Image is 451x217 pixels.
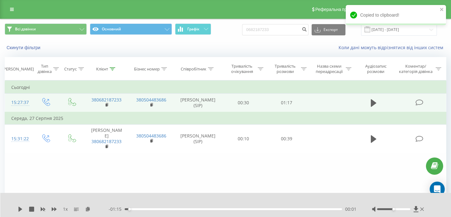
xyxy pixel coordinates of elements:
div: Тип дзвінка [38,64,52,74]
div: Статус [64,66,77,72]
a: 380504483686 [136,133,166,139]
span: 1 x [63,206,68,212]
div: Accessibility label [392,208,395,210]
a: Коли дані можуть відрізнятися вiд інших систем [339,44,446,50]
a: 380504483686 [136,97,166,103]
td: 00:39 [265,124,308,153]
span: - 01:15 [109,206,125,212]
div: Назва схеми переадресації [314,64,344,74]
div: Тривалість очікування [228,64,257,74]
input: Пошук за номером [242,24,308,35]
div: [PERSON_NAME] [2,66,34,72]
span: Реферальна програма [315,7,361,12]
span: Графік [187,27,200,31]
div: Accessibility label [128,208,131,210]
span: 00:01 [345,206,356,212]
td: Сьогодні [5,81,446,94]
span: Всі дзвінки [15,27,36,32]
td: [PERSON_NAME] (SIP) [174,94,222,112]
button: Графік [175,23,211,35]
td: [PERSON_NAME] (SIP) [174,124,222,153]
div: Copied to clipboard! [346,5,446,25]
td: 01:17 [265,94,308,112]
div: Тривалість розмови [271,64,299,74]
div: Коментар/категорія дзвінка [397,64,434,74]
button: Експорт [312,24,345,35]
div: Бізнес номер [134,66,160,72]
button: Основний [90,23,172,35]
div: Клієнт [96,66,108,72]
div: Open Intercom Messenger [430,182,445,197]
td: Середа, 27 Серпня 2025 [5,112,446,125]
a: 380682187233 [91,97,122,103]
button: close [440,7,444,13]
button: Всі дзвінки [5,23,87,35]
button: Скинути фільтри [5,45,44,50]
div: 15:27:37 [11,96,26,109]
td: 00:30 [222,94,265,112]
td: [PERSON_NAME] [84,124,129,153]
div: 15:31:22 [11,133,26,145]
div: Аудіозапис розмови [359,64,393,74]
a: 380682187233 [91,138,122,144]
td: 00:10 [222,124,265,153]
div: Співробітник [181,66,206,72]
